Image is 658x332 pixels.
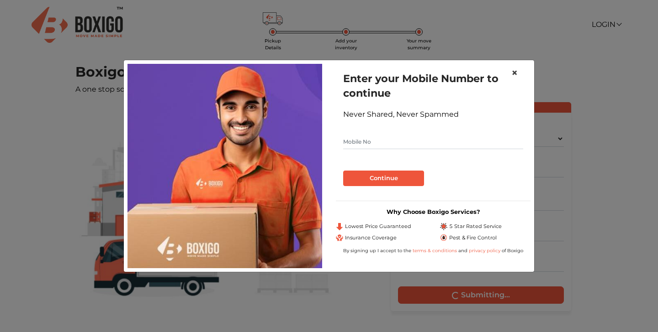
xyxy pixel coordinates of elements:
img: storage-img [127,64,322,268]
button: Close [504,60,525,86]
a: terms & conditions [413,248,458,254]
span: Pest & Fire Control [449,234,497,242]
div: Never Shared, Never Spammed [343,109,523,120]
span: 5 Star Rated Service [449,223,502,230]
div: By signing up I accept to the and of Boxigo [336,247,531,254]
span: Insurance Coverage [345,234,397,242]
input: Mobile No [343,135,523,149]
span: Lowest Price Guaranteed [345,223,411,230]
h1: Enter your Mobile Number to continue [343,71,523,100]
button: Continue [343,171,424,186]
span: × [511,66,518,79]
h3: Why Choose Boxigo Services? [336,208,531,215]
a: privacy policy [467,248,502,254]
